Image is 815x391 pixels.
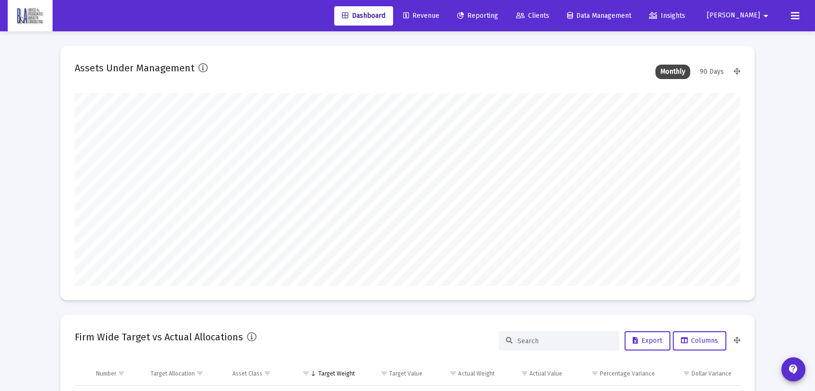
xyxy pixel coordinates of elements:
[655,65,690,79] div: Monthly
[389,370,422,378] div: Target Value
[89,362,144,385] td: Column Number
[516,12,549,20] span: Clients
[508,6,557,26] a: Clients
[289,362,361,385] td: Column Target Weight
[449,370,457,377] span: Show filter options for column 'Actual Weight'
[599,370,654,378] div: Percentage Variance
[760,6,772,26] mat-icon: arrow_drop_down
[707,12,760,20] span: [PERSON_NAME]
[429,362,502,385] td: Column Actual Weight
[150,370,195,378] div: Target Allocation
[342,12,385,20] span: Dashboard
[302,370,310,377] span: Show filter options for column 'Target Weight'
[559,6,639,26] a: Data Management
[517,337,612,345] input: Search
[521,370,528,377] span: Show filter options for column 'Actual Value'
[334,6,393,26] a: Dashboard
[226,362,289,385] td: Column Asset Class
[569,362,662,385] td: Column Percentage Variance
[75,60,194,76] h2: Assets Under Management
[318,370,355,378] div: Target Weight
[681,337,718,345] span: Columns
[692,370,732,378] div: Dollar Variance
[395,6,447,26] a: Revenue
[144,362,226,385] td: Column Target Allocation
[403,12,439,20] span: Revenue
[196,370,204,377] span: Show filter options for column 'Target Allocation'
[649,12,685,20] span: Insights
[567,12,631,20] span: Data Management
[683,370,690,377] span: Show filter options for column 'Dollar Variance'
[75,329,243,345] h2: Firm Wide Target vs Actual Allocations
[673,331,726,351] button: Columns
[501,362,569,385] td: Column Actual Value
[695,6,783,25] button: [PERSON_NAME]
[788,364,799,375] mat-icon: contact_support
[264,370,271,377] span: Show filter options for column 'Asset Class'
[232,370,262,378] div: Asset Class
[641,6,693,26] a: Insights
[661,362,740,385] td: Column Dollar Variance
[625,331,670,351] button: Export
[362,362,429,385] td: Column Target Value
[449,6,506,26] a: Reporting
[695,65,729,79] div: 90 Days
[458,370,494,378] div: Actual Weight
[591,370,598,377] span: Show filter options for column 'Percentage Variance'
[118,370,125,377] span: Show filter options for column 'Number'
[530,370,562,378] div: Actual Value
[96,370,116,378] div: Number
[633,337,662,345] span: Export
[457,12,498,20] span: Reporting
[15,6,45,26] img: Dashboard
[380,370,388,377] span: Show filter options for column 'Target Value'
